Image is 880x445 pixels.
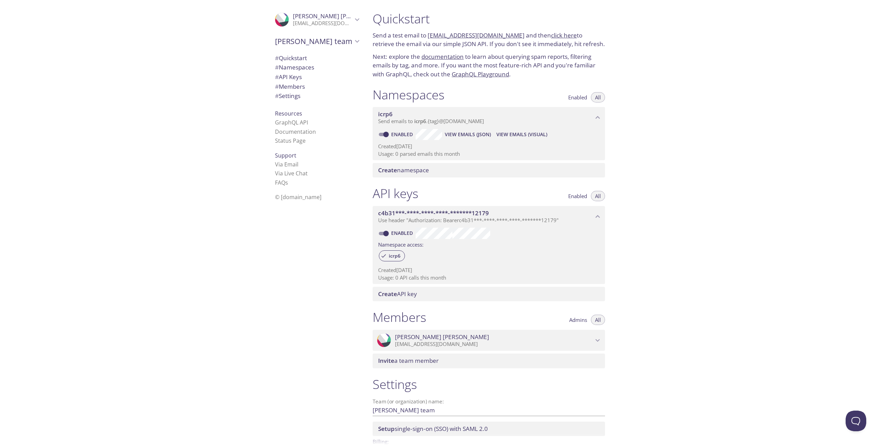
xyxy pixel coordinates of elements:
[373,330,605,351] div: Wesley Vermeulen
[591,92,605,102] button: All
[378,239,423,249] label: Namespace access:
[269,63,364,72] div: Namespaces
[378,166,429,174] span: namespace
[373,107,605,128] div: icrp6 namespace
[373,422,605,436] div: Setup SSO
[269,82,364,91] div: Members
[275,73,279,81] span: #
[293,20,353,27] p: [EMAIL_ADDRESS][DOMAIN_NAME]
[428,31,525,39] a: [EMAIL_ADDRESS][DOMAIN_NAME]
[390,230,416,236] a: Enabled
[269,53,364,63] div: Quickstart
[275,128,316,135] a: Documentation
[564,191,591,201] button: Enabled
[275,119,308,126] a: GraphQL API
[378,267,599,274] p: Created [DATE]
[275,63,314,71] span: Namespaces
[373,52,605,79] p: Next: explore the to learn about querying spam reports, filtering emails by tag, and more. If you...
[285,179,288,186] span: s
[373,354,605,368] div: Invite a team member
[445,130,491,139] span: View Emails (JSON)
[390,131,416,138] a: Enabled
[373,399,444,404] label: Team (or organization) name:
[378,357,394,365] span: Invite
[591,191,605,201] button: All
[395,341,593,348] p: [EMAIL_ADDRESS][DOMAIN_NAME]
[378,290,417,298] span: API key
[275,137,306,144] a: Status Page
[373,163,605,177] div: Create namespace
[452,70,509,78] a: GraphQL Playground
[275,179,288,186] a: FAQ
[378,110,393,118] span: icrp6
[496,130,547,139] span: View Emails (Visual)
[275,83,305,90] span: Members
[379,250,405,261] div: icrp6
[373,186,418,201] h1: API keys
[395,333,489,341] span: [PERSON_NAME] [PERSON_NAME]
[378,143,599,150] p: Created [DATE]
[564,92,591,102] button: Enabled
[565,315,591,325] button: Admins
[378,274,599,281] p: Usage: 0 API calls this month
[275,63,279,71] span: #
[378,425,395,433] span: Setup
[373,11,605,26] h1: Quickstart
[275,193,321,201] span: © [DOMAIN_NAME]
[269,91,364,101] div: Team Settings
[275,83,279,90] span: #
[385,253,405,259] span: icrp6
[275,92,300,100] span: Settings
[373,87,444,102] h1: Namespaces
[275,152,296,159] span: Support
[269,8,364,31] div: Wesley Vermeulen
[551,31,577,39] a: click here
[275,170,308,177] a: Via Live Chat
[275,54,279,62] span: #
[275,73,302,81] span: API Keys
[378,150,599,158] p: Usage: 0 parsed emails this month
[414,118,426,124] span: icrp6
[275,110,302,117] span: Resources
[442,129,494,140] button: View Emails (JSON)
[591,315,605,325] button: All
[373,287,605,301] div: Create API Key
[378,357,439,365] span: a team member
[378,425,488,433] span: single-sign-on (SSO) with SAML 2.0
[494,129,550,140] button: View Emails (Visual)
[275,92,279,100] span: #
[846,411,866,431] iframe: Help Scout Beacon - Open
[373,377,605,392] h1: Settings
[275,54,307,62] span: Quickstart
[269,32,364,50] div: Wesley's team
[293,12,387,20] span: [PERSON_NAME] [PERSON_NAME]
[378,118,484,124] span: Send emails to . {tag} @[DOMAIN_NAME]
[275,36,353,46] span: [PERSON_NAME] team
[275,161,298,168] a: Via Email
[378,290,397,298] span: Create
[373,31,605,48] p: Send a test email to and then to retrieve the email via our simple JSON API. If you don't see it ...
[378,166,397,174] span: Create
[373,310,426,325] h1: Members
[269,72,364,82] div: API Keys
[421,53,464,61] a: documentation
